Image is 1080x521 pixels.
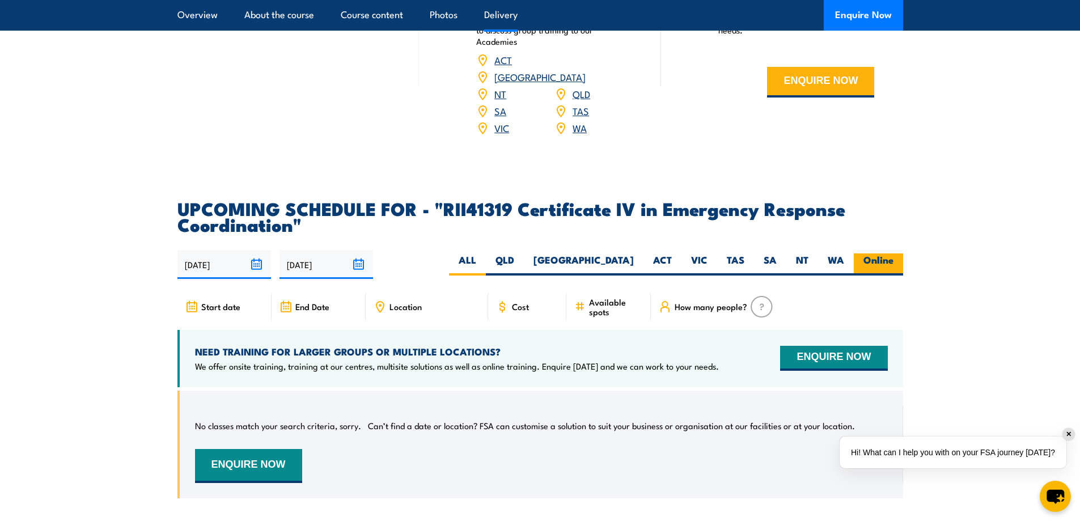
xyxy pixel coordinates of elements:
span: End Date [295,302,329,311]
a: WA [573,121,587,134]
label: VIC [681,253,717,276]
span: Cost [512,302,529,311]
a: ACT [494,53,512,66]
button: ENQUIRE NOW [195,449,302,483]
button: chat-button [1040,481,1071,512]
span: How many people? [675,302,747,311]
a: [GEOGRAPHIC_DATA] [494,70,586,83]
label: QLD [486,253,524,276]
p: No classes match your search criteria, sorry. [195,420,361,431]
label: NT [786,253,818,276]
label: TAS [717,253,754,276]
div: ✕ [1062,428,1075,440]
h2: UPCOMING SCHEDULE FOR - "RII41319 Certificate IV in Emergency Response Coordination" [177,200,903,232]
label: Online [854,253,903,276]
a: TAS [573,104,589,117]
a: VIC [494,121,509,134]
button: ENQUIRE NOW [780,346,887,371]
span: Start date [201,302,240,311]
span: Available spots [589,297,643,316]
label: [GEOGRAPHIC_DATA] [524,253,643,276]
button: ENQUIRE NOW [767,67,874,98]
p: We offer onsite training, training at our centres, multisite solutions as well as online training... [195,361,719,372]
input: From date [177,250,271,279]
input: To date [279,250,373,279]
label: ALL [449,253,486,276]
div: Hi! What can I help you with on your FSA journey [DATE]? [840,437,1066,468]
label: WA [818,253,854,276]
a: QLD [573,87,590,100]
h4: NEED TRAINING FOR LARGER GROUPS OR MULTIPLE LOCATIONS? [195,345,719,358]
a: NT [494,87,506,100]
span: Location [389,302,422,311]
label: SA [754,253,786,276]
a: SA [494,104,506,117]
p: Can’t find a date or location? FSA can customise a solution to suit your business or organisation... [368,420,855,431]
label: ACT [643,253,681,276]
